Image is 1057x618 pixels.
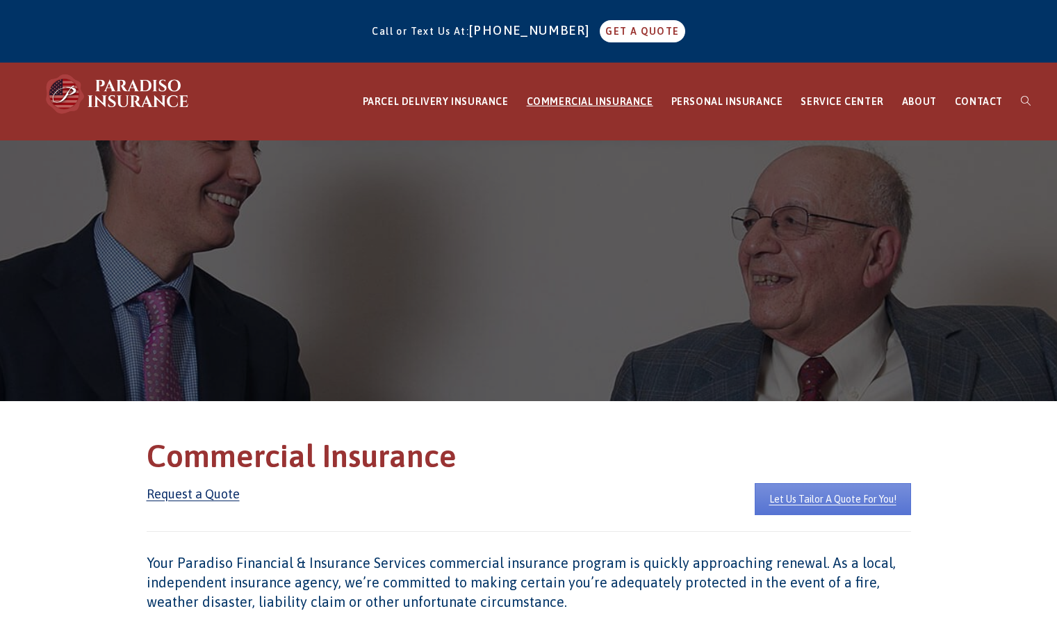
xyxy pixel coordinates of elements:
[354,63,518,140] a: PARCEL DELIVERY INSURANCE
[893,63,946,140] a: ABOUT
[755,483,911,515] a: Let Us Tailor A Quote For You!
[527,96,653,107] span: COMMERCIAL INSURANCE
[600,20,685,42] a: GET A QUOTE
[147,436,911,484] h1: Commercial Insurance
[955,96,1003,107] span: CONTACT
[469,23,597,38] a: [PHONE_NUMBER]
[372,26,469,37] span: Call or Text Us At:
[147,553,911,612] h4: Your Paradiso Financial & Insurance Services commercial insurance program is quickly approaching ...
[147,487,240,501] a: Request a Quote
[801,96,883,107] span: SERVICE CENTER
[662,63,792,140] a: PERSONAL INSURANCE
[671,96,783,107] span: PERSONAL INSURANCE
[518,63,662,140] a: COMMERCIAL INSURANCE
[363,96,509,107] span: PARCEL DELIVERY INSURANCE
[946,63,1012,140] a: CONTACT
[792,63,892,140] a: SERVICE CENTER
[902,96,937,107] span: ABOUT
[42,73,195,115] img: Paradiso Insurance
